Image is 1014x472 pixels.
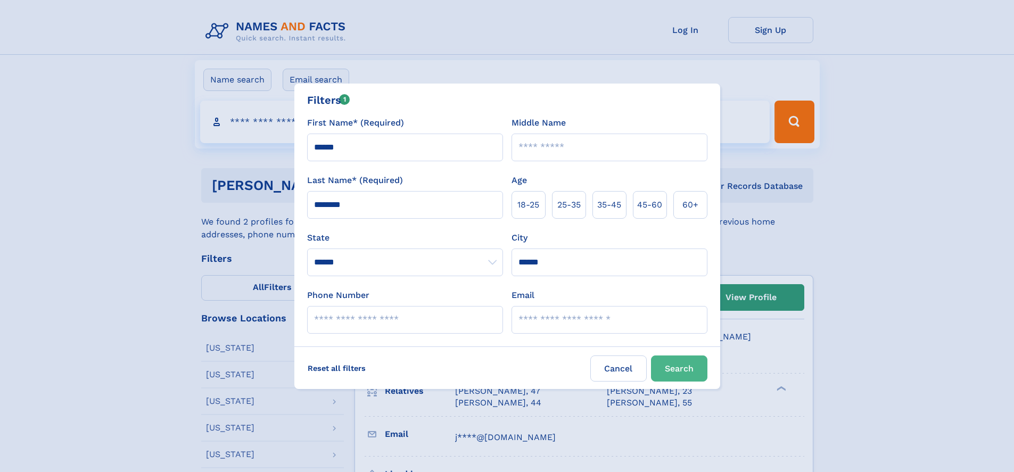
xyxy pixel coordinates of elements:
span: 35‑45 [597,198,621,211]
span: 25‑35 [557,198,581,211]
label: Last Name* (Required) [307,174,403,187]
label: Cancel [590,355,647,382]
label: City [512,231,527,244]
span: 60+ [682,198,698,211]
button: Search [651,355,707,382]
span: 45‑60 [637,198,662,211]
div: Filters [307,92,350,108]
label: First Name* (Required) [307,117,404,129]
label: Reset all filters [301,355,373,381]
label: Age [512,174,527,187]
span: 18‑25 [517,198,539,211]
label: Phone Number [307,289,369,302]
label: Middle Name [512,117,566,129]
label: State [307,231,503,244]
label: Email [512,289,534,302]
